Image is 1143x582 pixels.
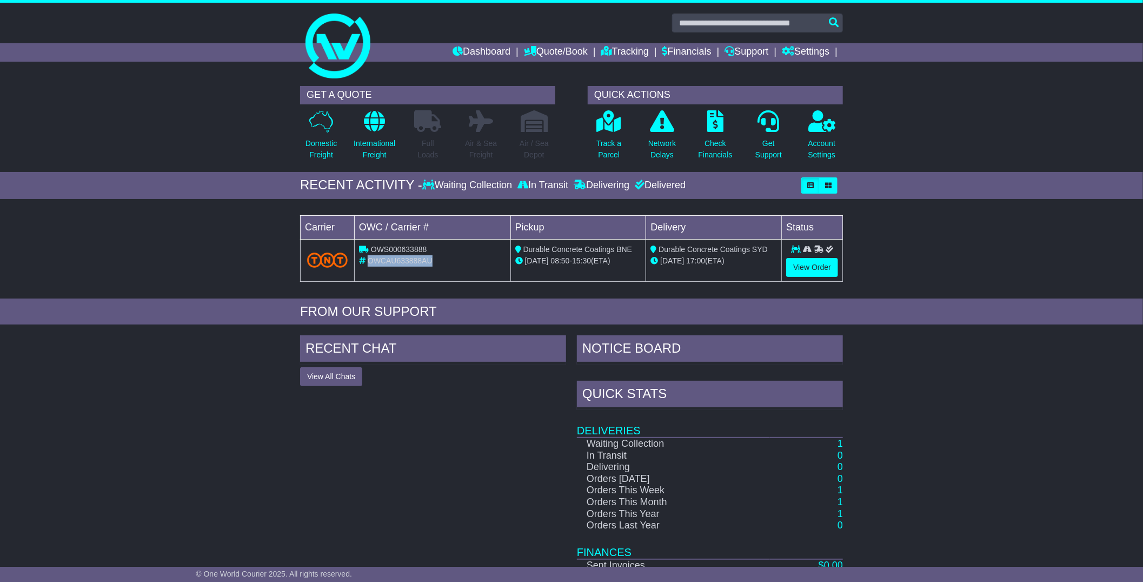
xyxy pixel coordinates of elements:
[305,110,337,167] a: DomesticFreight
[551,256,570,265] span: 08:50
[662,43,712,62] a: Financials
[577,410,843,438] td: Deliveries
[577,508,770,520] td: Orders This Year
[368,256,433,265] span: OWCAU633888AU
[660,256,684,265] span: [DATE]
[838,438,843,449] a: 1
[515,255,642,267] div: - (ETA)
[596,138,621,161] p: Track a Parcel
[301,215,355,239] td: Carrier
[422,180,515,191] div: Waiting Collection
[577,520,770,532] td: Orders Last Year
[824,560,843,571] span: 0.00
[577,473,770,485] td: Orders [DATE]
[577,532,843,559] td: Finances
[838,461,843,472] a: 0
[577,485,770,497] td: Orders This Week
[300,86,555,104] div: GET A QUOTE
[819,560,843,571] a: $0.00
[520,138,549,161] p: Air / Sea Depot
[596,110,622,167] a: Track aParcel
[525,256,549,265] span: [DATE]
[577,450,770,462] td: In Transit
[725,43,769,62] a: Support
[755,138,782,161] p: Get Support
[808,138,836,161] p: Account Settings
[808,110,836,167] a: AccountSettings
[572,256,591,265] span: 15:30
[601,43,649,62] a: Tracking
[307,253,348,267] img: TNT_Domestic.png
[659,245,768,254] span: Durable Concrete Coatings SYD
[524,43,588,62] a: Quote/Book
[300,177,422,193] div: RECENT ACTIVITY -
[515,180,571,191] div: In Transit
[648,138,676,161] p: Network Delays
[577,461,770,473] td: Delivering
[646,215,782,239] td: Delivery
[838,497,843,507] a: 1
[838,450,843,461] a: 0
[577,559,770,572] td: Sent Invoices
[300,335,566,365] div: RECENT CHAT
[755,110,782,167] a: GetSupport
[838,485,843,495] a: 1
[353,110,396,167] a: InternationalFreight
[196,570,352,578] span: © One World Courier 2025. All rights reserved.
[650,255,777,267] div: (ETA)
[523,245,633,254] span: Durable Concrete Coatings BNE
[305,138,337,161] p: Domestic Freight
[648,110,676,167] a: NetworkDelays
[838,508,843,519] a: 1
[686,256,705,265] span: 17:00
[300,304,843,320] div: FROM OUR SUPPORT
[698,110,733,167] a: CheckFinancials
[838,473,843,484] a: 0
[371,245,427,254] span: OWS000633888
[465,138,497,161] p: Air & Sea Freight
[588,86,843,104] div: QUICK ACTIONS
[577,381,843,410] div: Quick Stats
[577,497,770,508] td: Orders This Month
[354,138,395,161] p: International Freight
[782,215,843,239] td: Status
[510,215,646,239] td: Pickup
[414,138,441,161] p: Full Loads
[577,335,843,365] div: NOTICE BOARD
[782,43,829,62] a: Settings
[632,180,686,191] div: Delivered
[838,520,843,531] a: 0
[699,138,733,161] p: Check Financials
[571,180,632,191] div: Delivering
[300,367,362,386] button: View All Chats
[577,438,770,450] td: Waiting Collection
[453,43,510,62] a: Dashboard
[786,258,838,277] a: View Order
[355,215,511,239] td: OWC / Carrier #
